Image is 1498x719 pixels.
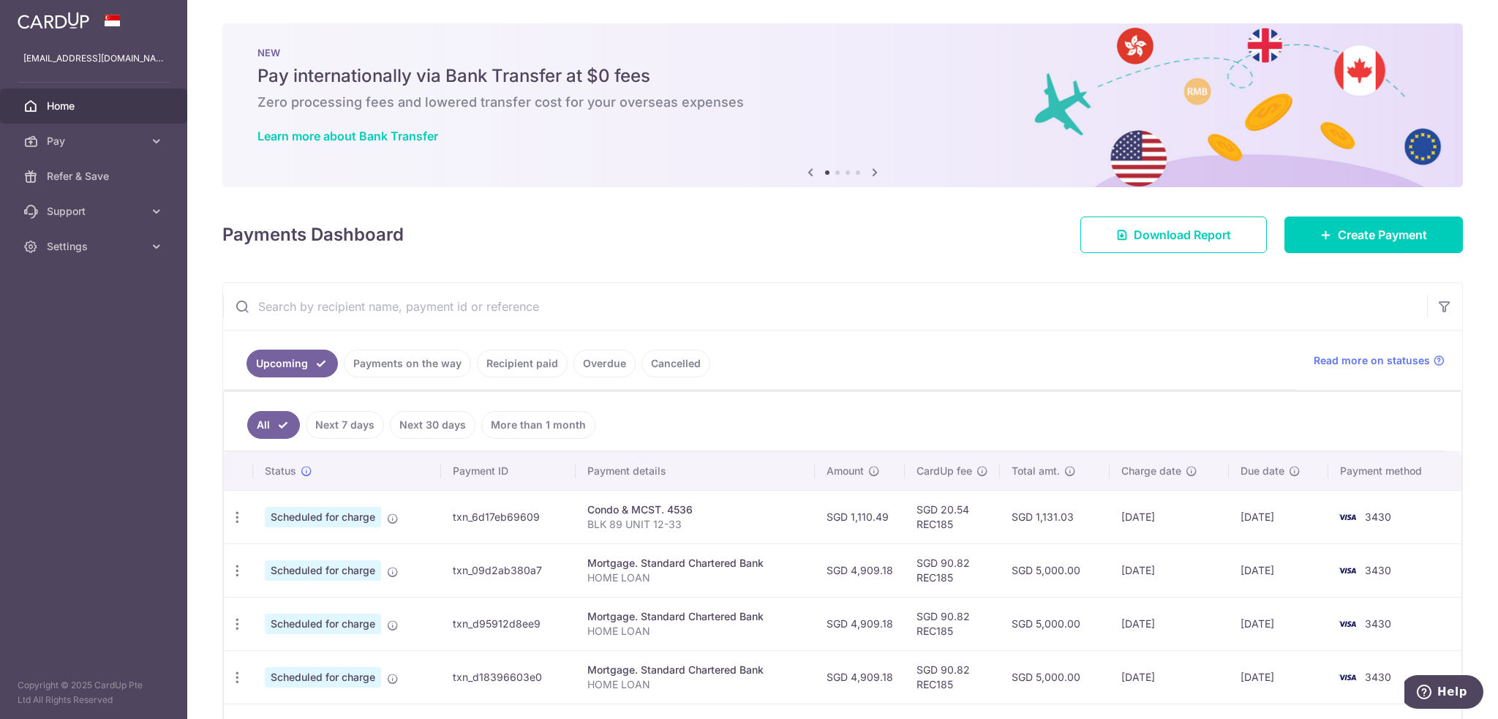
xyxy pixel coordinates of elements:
td: SGD 4,909.18 [815,650,905,704]
td: SGD 5,000.00 [1000,543,1110,597]
td: SGD 4,909.18 [815,597,905,650]
span: Charge date [1121,464,1181,478]
p: BLK 89 UNIT 12-33 [587,517,802,532]
td: txn_d95912d8ee9 [441,597,576,650]
span: Support [47,204,143,219]
td: [DATE] [1110,650,1229,704]
span: Amount [827,464,864,478]
a: Learn more about Bank Transfer [257,129,438,143]
span: 3430 [1365,511,1391,523]
td: SGD 90.82 REC185 [905,650,1000,704]
span: Due date [1241,464,1284,478]
a: Read more on statuses [1314,353,1445,368]
a: All [247,411,300,439]
a: Cancelled [641,350,710,377]
span: 3430 [1365,564,1391,576]
td: SGD 1,110.49 [815,490,905,543]
th: Payment method [1328,452,1461,490]
p: HOME LOAN [587,677,802,692]
td: txn_09d2ab380a7 [441,543,576,597]
span: Refer & Save [47,169,143,184]
td: [DATE] [1110,597,1229,650]
td: SGD 90.82 REC185 [905,597,1000,650]
div: Condo & MCST. 4536 [587,502,802,517]
span: 3430 [1365,617,1391,630]
span: CardUp fee [917,464,972,478]
a: More than 1 month [481,411,595,439]
a: Payments on the way [344,350,471,377]
th: Payment details [576,452,814,490]
td: SGD 20.54 REC185 [905,490,1000,543]
span: Scheduled for charge [265,667,381,688]
span: Home [47,99,143,113]
td: txn_6d17eb69609 [441,490,576,543]
span: Read more on statuses [1314,353,1430,368]
iframe: Opens a widget where you can find more information [1404,675,1483,712]
a: Next 7 days [306,411,384,439]
span: Scheduled for charge [265,507,381,527]
span: Settings [47,239,143,254]
span: Scheduled for charge [265,560,381,581]
a: Overdue [573,350,636,377]
span: Download Report [1134,226,1231,244]
td: SGD 90.82 REC185 [905,543,1000,597]
td: SGD 4,909.18 [815,543,905,597]
div: Mortgage. Standard Chartered Bank [587,609,802,624]
p: [EMAIL_ADDRESS][DOMAIN_NAME] [23,51,164,66]
img: Bank Card [1333,669,1362,686]
img: Bank Card [1333,508,1362,526]
p: HOME LOAN [587,571,802,585]
td: [DATE] [1229,597,1328,650]
img: Bank transfer banner [222,23,1463,187]
td: [DATE] [1110,543,1229,597]
td: [DATE] [1110,490,1229,543]
p: NEW [257,47,1428,59]
td: [DATE] [1229,543,1328,597]
span: Status [265,464,296,478]
td: SGD 1,131.03 [1000,490,1110,543]
img: Bank Card [1333,615,1362,633]
a: Upcoming [246,350,338,377]
p: HOME LOAN [587,624,802,639]
img: CardUp [18,12,89,29]
span: Create Payment [1338,226,1427,244]
img: Bank Card [1333,562,1362,579]
span: Scheduled for charge [265,614,381,634]
td: [DATE] [1229,490,1328,543]
td: SGD 5,000.00 [1000,597,1110,650]
a: Recipient paid [477,350,568,377]
span: 3430 [1365,671,1391,683]
h4: Payments Dashboard [222,222,404,248]
span: Total amt. [1012,464,1060,478]
span: Pay [47,134,143,148]
input: Search by recipient name, payment id or reference [223,283,1427,330]
th: Payment ID [441,452,576,490]
h5: Pay internationally via Bank Transfer at $0 fees [257,64,1428,88]
div: Mortgage. Standard Chartered Bank [587,663,802,677]
div: Mortgage. Standard Chartered Bank [587,556,802,571]
td: txn_d18396603e0 [441,650,576,704]
a: Next 30 days [390,411,475,439]
a: Create Payment [1284,217,1463,253]
h6: Zero processing fees and lowered transfer cost for your overseas expenses [257,94,1428,111]
td: SGD 5,000.00 [1000,650,1110,704]
td: [DATE] [1229,650,1328,704]
a: Download Report [1080,217,1267,253]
